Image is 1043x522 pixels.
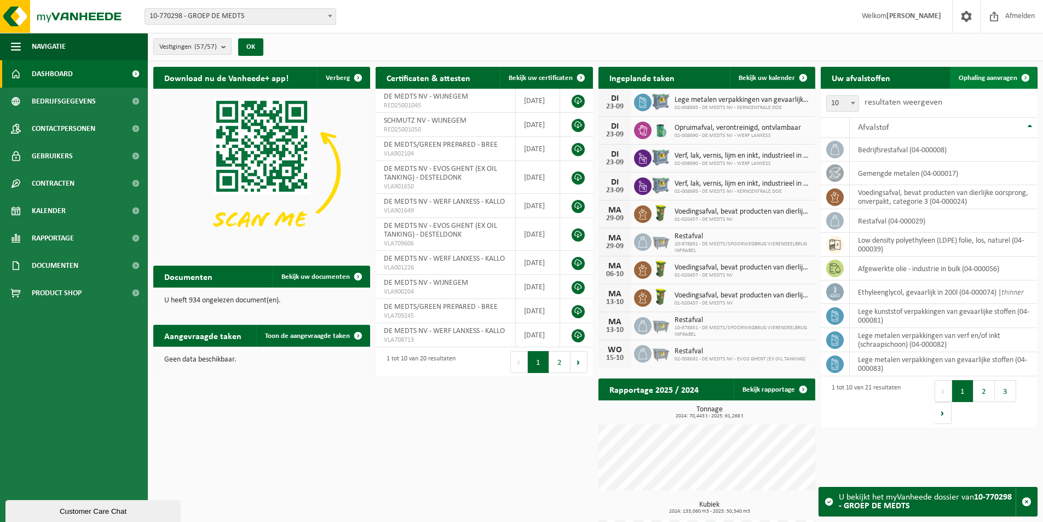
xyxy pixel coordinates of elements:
[145,8,336,25] span: 10-770298 - GROEP DE MEDTS
[675,124,801,133] span: Opruimafval, verontreinigd, ontvlambaar
[850,185,1038,209] td: voedingsafval, bevat producten van dierlijke oorsprong, onverpakt, categorie 3 (04-000024)
[604,206,626,215] div: MA
[384,239,507,248] span: VLA709606
[384,327,505,335] span: DE MEDTS NV - WERF LANXESS - KALLO
[384,312,507,320] span: VLA709245
[384,222,497,239] span: DE MEDTS NV - EVOS GHENT (EX OIL TANKING) - DESTELDONK
[571,351,587,373] button: Next
[194,43,217,50] count: (57/57)
[604,318,626,326] div: MA
[500,67,592,89] a: Bekijk uw certificaten
[652,148,670,167] img: PB-AP-0800-MET-02-01
[384,117,466,125] span: SCHMUTZ NV - WIJNEGEM
[850,328,1038,352] td: lege metalen verpakkingen van verf en/of inkt (schraapschoon) (04-000082)
[850,304,1038,328] td: lege kunststof verpakkingen van gevaarlijke stoffen (04-000081)
[973,380,995,402] button: 2
[384,198,505,206] span: DE MEDTS NV - WERF LANXESS - KALLO
[32,170,74,197] span: Contracten
[604,346,626,354] div: WO
[604,234,626,243] div: MA
[734,378,814,400] a: Bekijk rapportage
[164,297,359,305] p: U heeft 934 ongelezen document(en).
[675,96,810,105] span: Lege metalen verpakkingen van gevaarlijke stoffen
[549,351,571,373] button: 2
[153,38,232,55] button: Vestigingen(57/57)
[516,194,560,218] td: [DATE]
[652,260,670,278] img: WB-0060-HPE-GN-50
[675,216,810,223] span: 01-020457 - DE MEDTS NV
[604,103,626,111] div: 23-09
[516,137,560,161] td: [DATE]
[32,225,74,252] span: Rapportage
[959,74,1017,82] span: Ophaling aanvragen
[675,347,805,356] span: Restafval
[935,402,952,424] button: Next
[675,325,810,338] span: 10-978851 - DE MEDTS/SPOORWEGBRUG VIERENDEELBRUG INFRABEL
[384,125,507,134] span: RED25001050
[675,180,810,188] span: Verf, lak, vernis, lijm en inkt, industrieel in kleinverpakking
[839,493,1012,510] strong: 10-770298 - GROEP DE MEDTS
[317,67,369,89] button: Verberg
[652,176,670,194] img: PB-AP-0800-MET-02-01
[675,208,810,216] span: Voedingsafval, bevat producten van dierlijke oorsprong, onverpakt, categorie 3
[384,279,468,287] span: DE MEDTS NV - WIJNEGEM
[516,89,560,113] td: [DATE]
[32,115,95,142] span: Contactpersonen
[604,243,626,250] div: 29-09
[675,188,810,195] span: 02-008695 - DE MEDTS NV - KERNCENTRALE DOE
[384,165,497,182] span: DE MEDTS NV - EVOS GHENT (EX OIL TANKING) - DESTELDONK
[604,262,626,271] div: MA
[384,141,498,149] span: DE MEDTS/GREEN PREPARED - BREE
[652,288,670,306] img: WB-0060-HPE-GN-50
[652,232,670,250] img: WB-2500-GAL-GY-01
[604,290,626,299] div: MA
[604,215,626,222] div: 29-09
[675,300,810,307] span: 01-020457 - DE MEDTS NV
[950,67,1036,89] a: Ophaling aanvragen
[850,280,1038,304] td: ethyleenglycol, gevaarlijk in 200l (04-000074) |
[652,92,670,111] img: PB-AP-0800-MET-02-01
[850,138,1038,162] td: bedrijfsrestafval (04-000008)
[839,487,1016,516] div: U bekijkt het myVanheede dossier van
[604,326,626,334] div: 13-10
[238,38,263,56] button: OK
[32,33,66,60] span: Navigatie
[858,123,889,132] span: Afvalstof
[516,299,560,323] td: [DATE]
[153,89,370,251] img: Download de VHEPlus App
[604,94,626,103] div: DI
[384,288,507,296] span: VLA900204
[652,316,670,334] img: WB-2500-GAL-GY-01
[850,257,1038,280] td: afgewerkte olie - industrie in bulk (04-000056)
[516,323,560,347] td: [DATE]
[265,332,350,340] span: Toon de aangevraagde taken
[865,98,942,107] label: resultaten weergeven
[32,279,82,307] span: Product Shop
[326,74,350,82] span: Verberg
[652,343,670,362] img: WB-2500-GAL-GY-01
[384,336,507,345] span: VLA708713
[604,159,626,167] div: 23-09
[604,187,626,194] div: 23-09
[32,252,78,279] span: Documenten
[675,105,810,111] span: 02-008695 - DE MEDTS NV - KERNCENTRALE DOE
[32,88,96,115] span: Bedrijfsgegevens
[528,351,549,373] button: 1
[604,122,626,131] div: DI
[384,93,468,101] span: DE MEDTS NV - WIJNEGEM
[604,299,626,306] div: 13-10
[850,352,1038,376] td: lege metalen verpakkingen van gevaarlijke stoffen (04-000083)
[281,273,350,280] span: Bekijk uw documenten
[995,380,1016,402] button: 3
[598,67,685,88] h2: Ingeplande taken
[516,113,560,137] td: [DATE]
[384,303,498,311] span: DE MEDTS/GREEN PREPARED - BREE
[5,498,183,522] iframe: chat widget
[164,356,359,364] p: Geen data beschikbaar.
[153,67,299,88] h2: Download nu de Vanheede+ app!
[516,275,560,299] td: [DATE]
[850,209,1038,233] td: restafval (04-000029)
[886,12,941,20] strong: [PERSON_NAME]
[604,178,626,187] div: DI
[675,241,810,254] span: 10-978851 - DE MEDTS/SPOORWEGBRUG VIERENDEELBRUG INFRABEL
